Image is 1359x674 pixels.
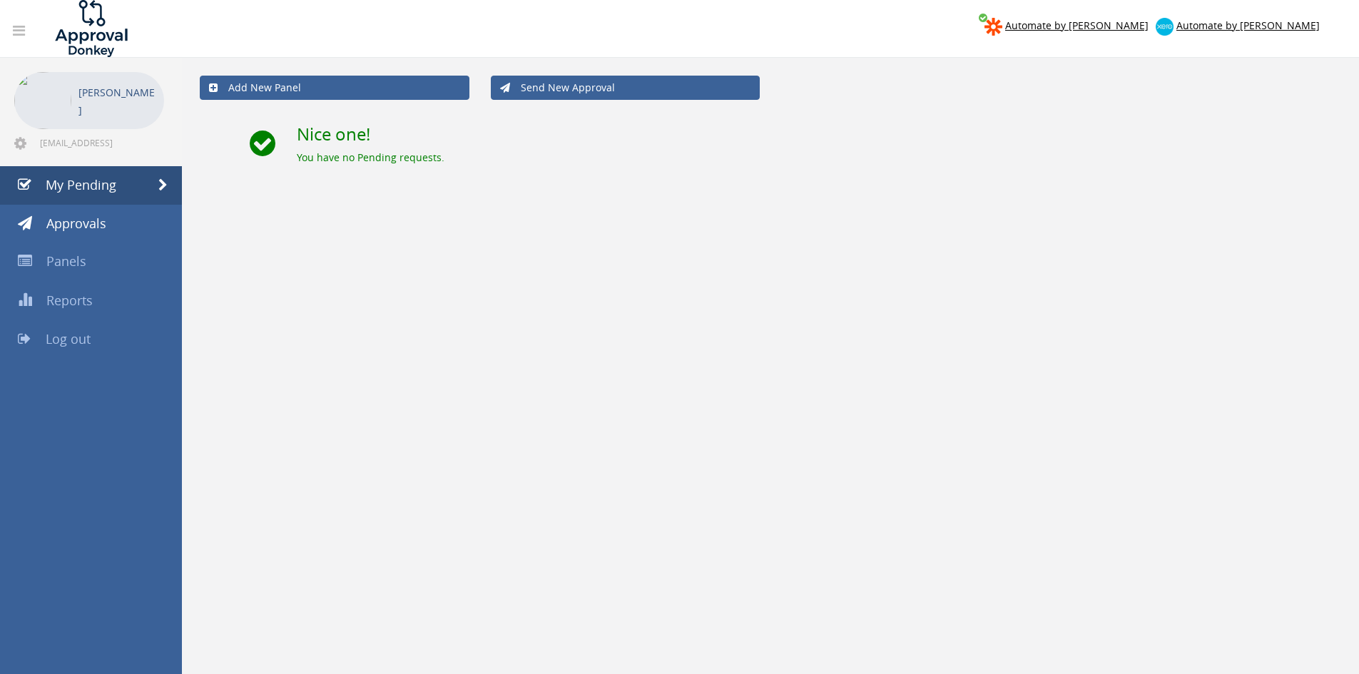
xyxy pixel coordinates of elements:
span: Automate by [PERSON_NAME] [1176,19,1320,32]
h2: Nice one! [297,125,1341,143]
img: xero-logo.png [1156,18,1174,36]
img: zapier-logomark.png [984,18,1002,36]
a: Send New Approval [491,76,760,100]
span: Panels [46,252,86,270]
p: [PERSON_NAME] [78,83,157,119]
div: You have no Pending requests. [297,150,1341,165]
span: [EMAIL_ADDRESS][DOMAIN_NAME] [40,137,161,148]
span: Approvals [46,215,106,232]
span: Automate by [PERSON_NAME] [1005,19,1149,32]
span: Log out [46,330,91,347]
a: Add New Panel [200,76,469,100]
span: Reports [46,292,93,309]
span: My Pending [46,176,116,193]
